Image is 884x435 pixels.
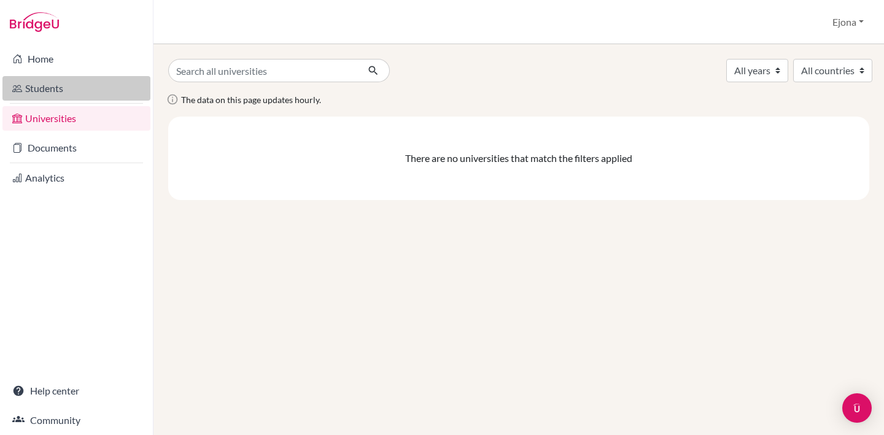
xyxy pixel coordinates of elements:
[2,76,150,101] a: Students
[2,106,150,131] a: Universities
[181,94,321,105] span: The data on this page updates hourly.
[2,47,150,71] a: Home
[2,166,150,190] a: Analytics
[2,136,150,160] a: Documents
[827,10,869,34] button: Ejona
[10,12,59,32] img: Bridge-U
[178,151,859,166] div: There are no universities that match the filters applied
[2,379,150,403] a: Help center
[2,408,150,433] a: Community
[842,393,872,423] div: Open Intercom Messenger
[168,59,358,82] input: Search all universities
